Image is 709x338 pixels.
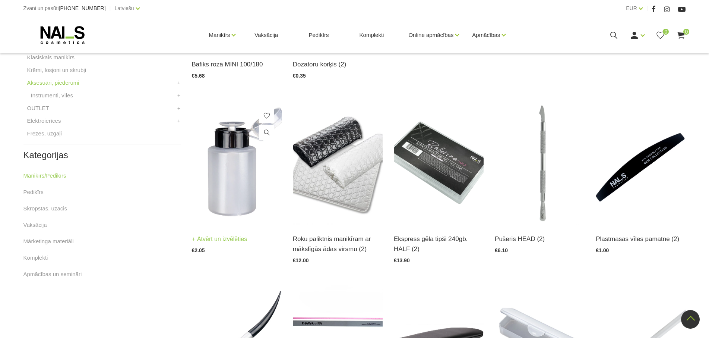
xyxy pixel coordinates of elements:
[31,91,73,100] a: Instrumenti, vīles
[192,234,247,244] a: Atvērt un izvēlēties
[495,101,585,225] img: Nerūsējošā tērauda pušeris ērtai kutikulas atbīdīšanai....
[596,101,686,225] img: Plastmasas vīles pamatne...
[249,17,284,53] a: Vaksācija
[354,17,390,53] a: Komplekti
[110,4,111,13] span: |
[177,78,181,87] a: +
[23,270,82,279] a: Apmācības un semināri
[192,59,282,69] a: Bafiks rozā MINI 100/180
[27,53,75,62] a: Klasiskais manikīrs
[192,247,205,253] span: €2.05
[27,104,49,113] a: OUTLET
[177,91,181,100] a: +
[676,31,686,40] a: 0
[646,4,648,13] span: |
[23,253,48,262] a: Komplekti
[209,20,230,50] a: Manikīrs
[293,234,383,254] a: Roku paliktnis manikīram ar mākslīgās ādas virsmu (2)
[495,247,508,253] span: €6.10
[394,257,410,263] span: €13.90
[23,150,181,160] h2: Kategorijas
[192,73,205,79] span: €5.68
[59,5,106,11] span: [PHONE_NUMBER]
[27,116,61,125] a: Elektroierīces
[177,116,181,125] a: +
[663,29,669,35] span: 0
[293,73,306,79] span: €0.35
[683,29,689,35] span: 0
[114,4,134,13] a: Latviešu
[27,129,62,138] a: Frēzes, uzgaļi
[23,237,74,246] a: Mārketinga materiāli
[192,101,282,225] img: 150ml pudele paredzēta jebkura šķidruma ērtākai lietošanai. Ieliet nepieciešamo šķidrumu (piemēra...
[177,104,181,113] a: +
[23,188,44,197] a: Pedikīrs
[394,101,484,225] img: Ekspress gēla tipši pieaudzēšanai 240 gab.Gēla tipšu priekšrocības:1.Ekspress pieaudzēšana pāris ...
[626,4,637,13] a: EUR
[394,234,484,254] a: Ekspress gēla tipši 240gb. HALF (2)
[293,257,309,263] span: €12.00
[27,78,79,87] a: Aksesuāri, piederumi
[293,59,383,69] a: Dozatoru korķis (2)
[303,17,335,53] a: Pedikīrs
[59,6,106,11] a: [PHONE_NUMBER]
[408,20,453,50] a: Online apmācības
[23,4,106,13] div: Zvani un pasūti
[23,220,47,229] a: Vaksācija
[596,234,686,244] a: Plastmasas vīles pamatne (2)
[495,234,585,244] a: Pušeris HEAD (2)
[27,66,86,75] a: Krēmi, losjoni un skrubji
[472,20,500,50] a: Apmācības
[596,247,609,253] span: €1.00
[656,31,665,40] a: 0
[293,101,383,225] img: Roku balsts manikīram ar mākslīgās ādas virsmuRoku balsts ar paklājiņu dos komfortu klientam mani...
[23,204,67,213] a: Skropstas, uzacis
[23,171,66,180] a: Manikīrs/Pedikīrs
